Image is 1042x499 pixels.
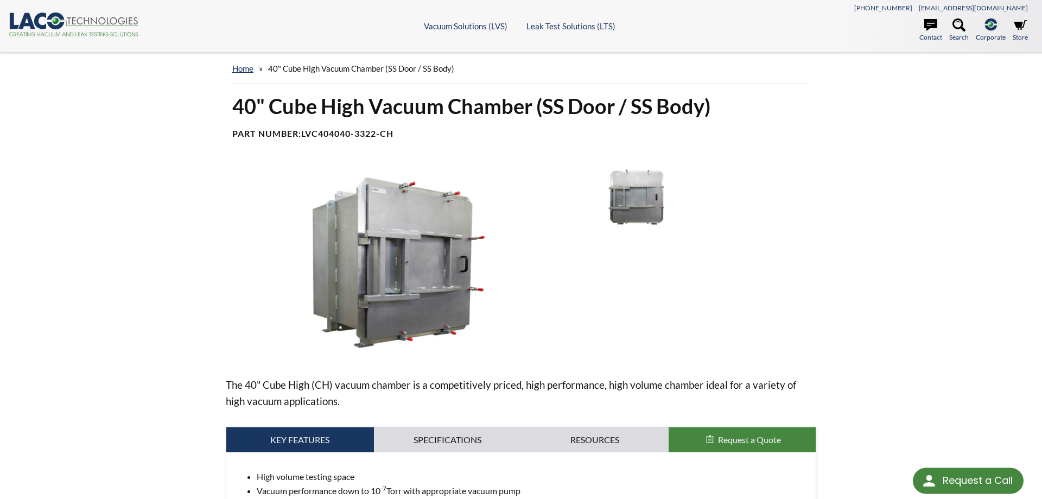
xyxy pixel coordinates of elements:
[268,64,454,73] span: 40" Cube High Vacuum Chamber (SS Door / SS Body)
[913,468,1024,494] div: Request a Call
[232,93,810,119] h1: 40" Cube High Vacuum Chamber (SS Door / SS Body)
[919,18,942,42] a: Contact
[226,166,571,359] img: LVC404040-3322-CH Cube Vacuum Chamber angle view
[854,4,912,12] a: [PHONE_NUMBER]
[232,128,810,140] h4: Part Number:
[301,128,393,138] b: LVC404040-3322-CH
[976,32,1006,42] span: Corporate
[380,484,386,492] sup: -7
[920,472,938,490] img: round button
[257,470,807,484] li: High volume testing space
[919,4,1028,12] a: [EMAIL_ADDRESS][DOMAIN_NAME]
[580,166,693,229] img: LVC404040-3322-CH Vacuum Chamber Aluminum Door SS Body, front view
[226,377,816,409] p: The 40" Cube High (CH) vacuum chamber is a competitively priced, high performance, high volume ch...
[669,427,816,452] button: Request a Quote
[718,434,781,445] span: Request a Quote
[232,64,253,73] a: home
[943,468,1013,493] div: Request a Call
[1013,18,1028,42] a: Store
[521,427,669,452] a: Resources
[424,21,507,31] a: Vacuum Solutions (LVS)
[257,484,807,498] li: Vacuum performance down to 10 Torr with appropriate vacuum pump
[949,18,969,42] a: Search
[526,21,615,31] a: Leak Test Solutions (LTS)
[374,427,522,452] a: Specifications
[232,53,810,84] div: »
[226,427,374,452] a: Key Features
